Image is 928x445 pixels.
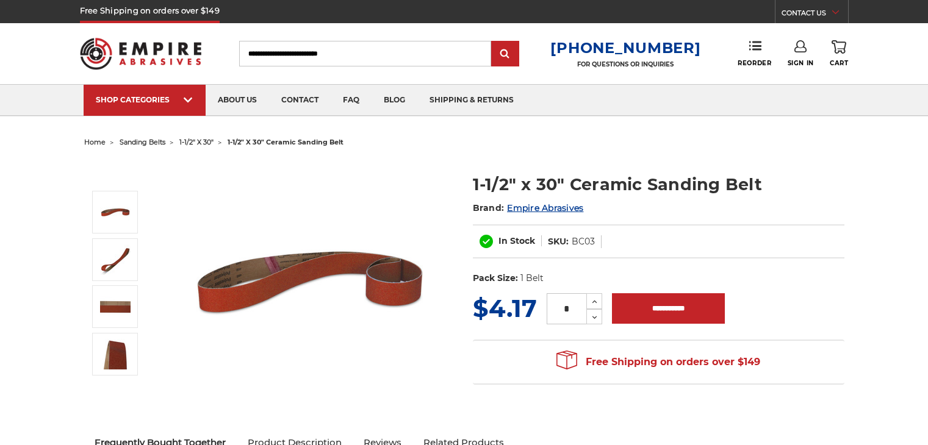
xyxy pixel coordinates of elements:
a: CONTACT US [782,6,848,23]
span: In Stock [498,235,535,246]
a: 1-1/2" x 30" [179,138,214,146]
span: 1-1/2" x 30" ceramic sanding belt [228,138,344,146]
span: Free Shipping on orders over $149 [556,350,760,374]
dt: Pack Size: [473,272,518,285]
input: Submit [493,42,517,66]
span: $4.17 [473,293,537,323]
dt: SKU: [548,235,569,248]
span: Brand: [473,202,505,213]
a: shipping & returns [417,85,526,116]
span: Reorder [738,59,771,67]
p: FOR QUESTIONS OR INQUIRIES [550,60,700,68]
a: blog [372,85,417,116]
div: SHOP CATEGORIES [96,95,193,104]
a: Empire Abrasives [507,202,583,213]
a: Cart [830,40,848,67]
dd: BC03 [572,235,595,248]
img: Empire Abrasives [80,30,202,77]
a: contact [269,85,331,116]
span: Cart [830,59,848,67]
img: 1-1/2" x 30" Cer Sanding Belt [100,291,131,322]
img: 1-1/2" x 30" Sanding Belt - Ceramic [100,197,131,227]
img: 1-1/2" x 30" - Ceramic Sanding Belt [100,339,131,369]
a: faq [331,85,372,116]
a: about us [206,85,269,116]
dd: 1 Belt [520,272,544,285]
a: [PHONE_NUMBER] [550,39,700,57]
img: 1-1/2" x 30" Sanding Belt - Ceramic [189,160,433,404]
a: Reorder [738,40,771,66]
span: Sign In [788,59,814,67]
a: sanding belts [120,138,165,146]
h1: 1-1/2" x 30" Ceramic Sanding Belt [473,173,844,196]
a: home [84,138,106,146]
img: 1-1/2" x 30" Ceramic Sanding Belt [100,244,131,275]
